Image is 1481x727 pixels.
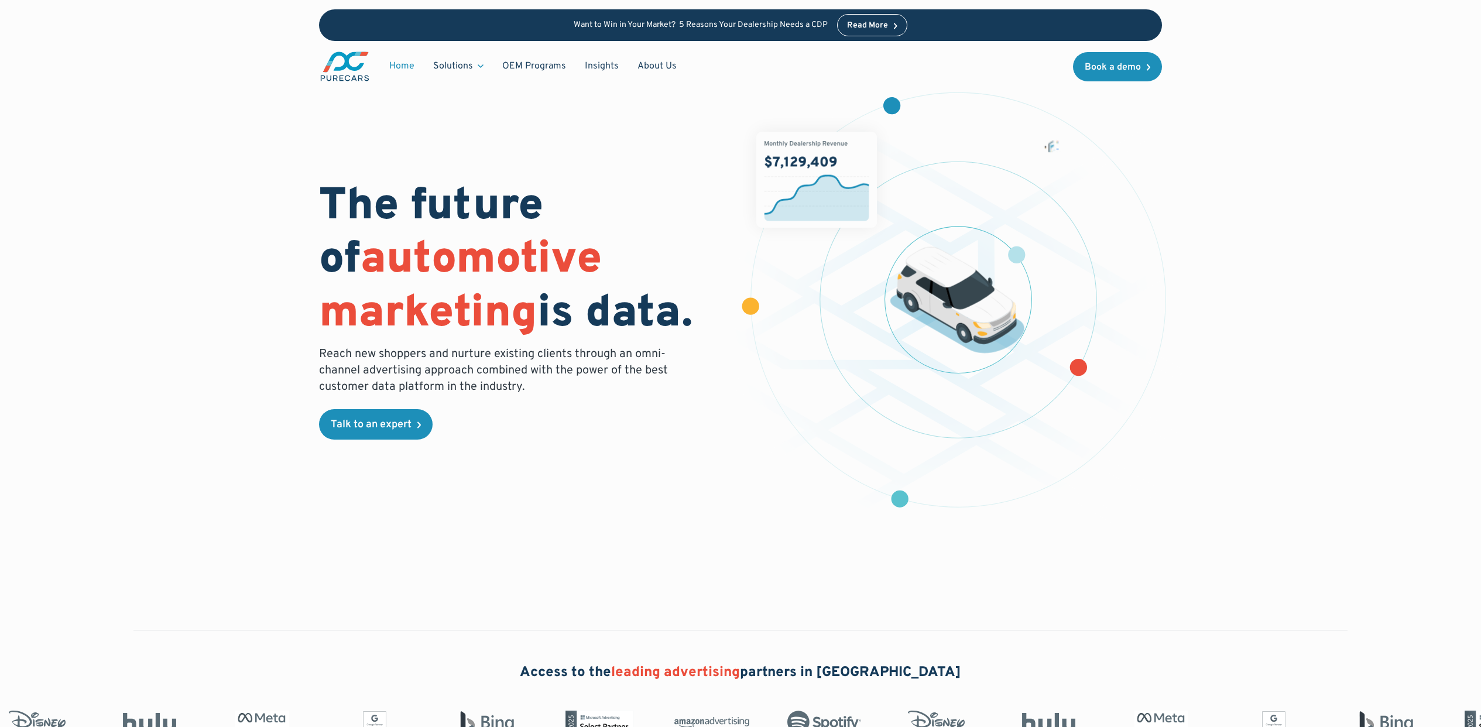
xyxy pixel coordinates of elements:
[837,14,907,36] a: Read More
[628,55,686,77] a: About Us
[424,55,493,77] div: Solutions
[331,420,412,430] div: Talk to an expert
[756,132,877,228] img: chart showing monthly dealership revenue of $7m
[575,55,628,77] a: Insights
[1073,52,1162,81] a: Book a demo
[890,247,1024,354] img: illustration of a vehicle
[1043,139,1061,153] img: ads on social media and advertising partners
[319,346,675,395] p: Reach new shoppers and nurture existing clients through an omni-channel advertising approach comb...
[433,60,473,73] div: Solutions
[574,20,828,30] p: Want to Win in Your Market? 5 Reasons Your Dealership Needs a CDP
[1085,63,1141,72] div: Book a demo
[493,55,575,77] a: OEM Programs
[611,664,740,681] span: leading advertising
[847,22,888,30] div: Read More
[319,50,371,83] a: main
[319,232,602,342] span: automotive marketing
[319,181,726,341] h1: The future of is data.
[520,663,961,683] h2: Access to the partners in [GEOGRAPHIC_DATA]
[319,409,433,440] a: Talk to an expert
[380,55,424,77] a: Home
[319,50,371,83] img: purecars logo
